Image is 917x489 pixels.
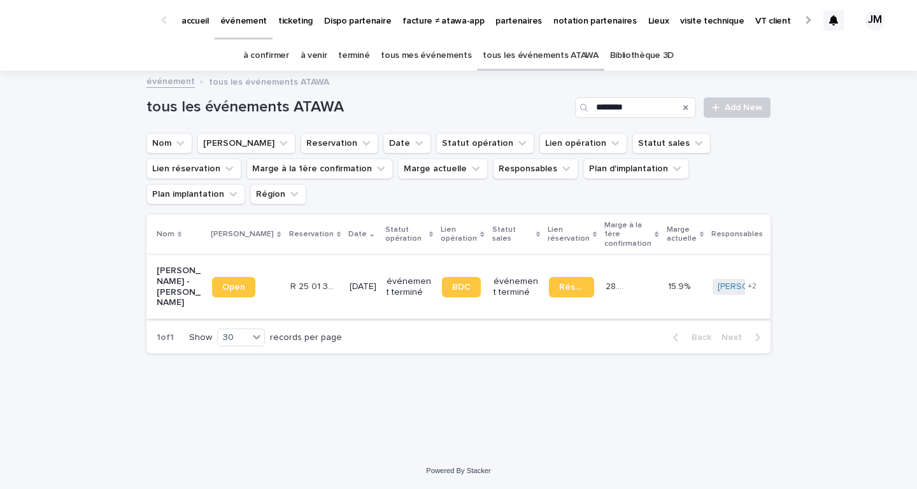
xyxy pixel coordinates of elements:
[270,332,342,343] p: records per page
[711,227,763,241] p: Responsables
[492,223,533,246] p: Statut sales
[559,283,584,292] span: Réservation
[632,133,711,153] button: Statut sales
[549,277,594,297] a: Réservation
[748,283,757,290] span: + 2
[606,279,631,292] p: 28.9 %
[667,223,697,246] p: Marge actuelle
[494,276,539,298] p: événement terminé
[246,159,393,179] button: Marge à la 1ère confirmation
[548,223,590,246] p: Lien réservation
[222,283,245,292] span: Open
[385,223,426,246] p: Statut opération
[718,281,787,292] a: [PERSON_NAME]
[243,41,289,71] a: à confirmer
[250,184,306,204] button: Région
[211,227,274,241] p: [PERSON_NAME]
[725,103,762,112] span: Add New
[209,74,329,88] p: tous les événements ATAWA
[583,159,689,179] button: Plan d'implantation
[301,41,327,71] a: à venir
[771,223,823,246] p: Plan d'implantation
[157,227,174,241] p: Nom
[442,277,481,297] a: BDC
[452,283,471,292] span: BDC
[218,331,248,344] div: 30
[212,277,255,297] a: Open
[146,133,192,153] button: Nom
[381,41,471,71] a: tous mes événements
[383,133,431,153] button: Date
[146,184,245,204] button: Plan implantation
[865,10,885,31] div: JM
[146,73,195,88] a: événement
[387,276,432,298] p: événement terminé
[157,266,202,308] p: [PERSON_NAME] - [PERSON_NAME]
[663,332,716,343] button: Back
[146,98,570,117] h1: tous les événements ATAWA
[483,41,598,71] a: tous les événements ATAWA
[146,322,184,353] p: 1 of 1
[348,227,367,241] p: Date
[704,97,771,118] a: Add New
[722,333,750,342] span: Next
[716,332,771,343] button: Next
[493,159,578,179] button: Responsables
[146,159,241,179] button: Lien réservation
[604,218,651,251] p: Marge à la 1ère confirmation
[25,8,149,33] img: Ls34BcGeRexTGTNfXpUC
[338,41,369,71] a: terminé
[350,281,376,292] p: [DATE]
[197,133,295,153] button: Lien Stacker
[189,332,212,343] p: Show
[684,333,711,342] span: Back
[290,279,338,292] p: R 25 01 3822
[575,97,696,118] input: Search
[398,159,488,179] button: Marge actuelle
[426,467,490,474] a: Powered By Stacker
[289,227,334,241] p: Reservation
[436,133,534,153] button: Statut opération
[668,279,693,292] p: 15.9%
[610,41,674,71] a: Bibliothèque 3D
[441,223,477,246] p: Lien opération
[301,133,378,153] button: Reservation
[539,133,627,153] button: Lien opération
